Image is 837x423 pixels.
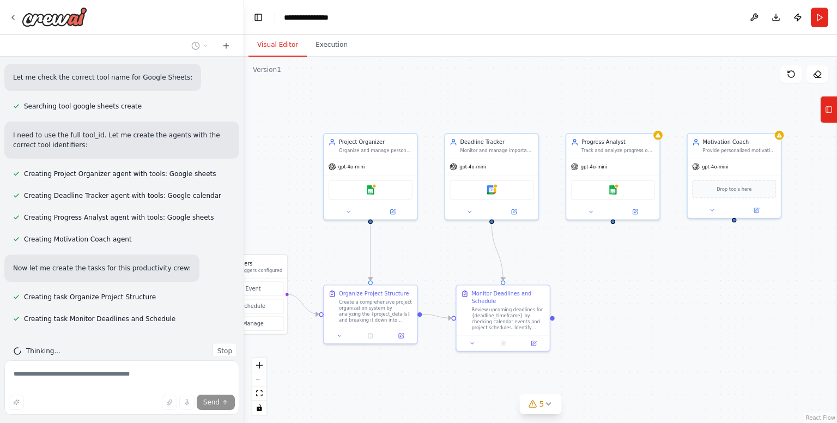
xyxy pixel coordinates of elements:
button: Switch to previous chat [187,39,213,52]
nav: breadcrumb [284,12,338,23]
div: Monitor Deadlines and Schedule [471,290,545,305]
span: gpt-4o-mini [459,164,486,170]
div: Provide personalized motivation and focus strategies by analyzing productivity patterns, offering... [703,147,777,153]
span: Stop [217,347,232,355]
div: Project Organizer [339,138,413,146]
span: gpt-4o-mini [581,164,608,170]
div: Project OrganizerOrganize and manage personal projects by creating structured plans, breaking dow... [323,133,418,220]
img: Google sheets [608,185,617,195]
span: Schedule [241,303,265,310]
span: Creating Deadline Tracker agent with tools: Google calendar [24,191,221,200]
g: Edge from triggers to 4f9f184d-723a-4179-83c5-7568431b291c [287,290,319,318]
div: Organize Project Structure [339,290,409,298]
button: Click to speak your automation idea [179,395,195,410]
g: Edge from 014f25cf-5123-4e8f-b67f-3a4645aacad1 to 241c976c-88f4-4b0d-bcb0-bb990a8975b9 [488,223,507,280]
div: Progress Analyst [581,138,655,146]
h3: Triggers [232,259,283,267]
p: Let me check the correct tool name for Google Sheets: [13,72,192,82]
div: Progress AnalystTrack and analyze progress on personal goals by monitoring completion rates, iden... [566,133,660,220]
button: Open in side panel [735,206,778,215]
span: Creating Project Organizer agent with tools: Google sheets [24,170,216,178]
button: Manage [213,317,284,331]
span: Thinking... [26,347,60,355]
button: Schedule [213,299,284,313]
span: gpt-4o-mini [338,164,365,170]
span: Creating Progress Analyst agent with tools: Google sheets [24,213,214,222]
div: Organize and manage personal projects by creating structured plans, breaking down complex project... [339,147,413,153]
div: React Flow controls [252,358,266,415]
button: 5 [520,394,562,414]
button: Stop [213,343,237,359]
p: No triggers configured [232,267,283,273]
span: Drop tools here [717,185,751,193]
span: 5 [539,398,544,409]
button: Hide left sidebar [251,10,266,25]
span: Event [246,285,261,293]
button: Open in side panel [614,207,657,216]
span: gpt-4o-mini [702,164,729,170]
button: Send [197,395,235,410]
button: Visual Editor [248,34,307,57]
div: Motivation Coach [703,138,777,146]
span: Creating task Monitor Deadlines and Schedule [24,315,175,323]
div: Deadline Tracker [460,138,534,146]
span: Searching tool google sheets create [24,102,142,111]
div: Review upcoming deadlines for {deadline_timeframe} by checking calendar events and project schedu... [471,306,545,330]
img: Google calendar [487,185,496,195]
span: Send [203,398,220,407]
button: Upload files [162,395,177,410]
button: zoom in [252,358,266,372]
span: Creating task Organize Project Structure [24,293,156,301]
div: Deadline TrackerMonitor and manage important deadlines by tracking upcoming due dates, setting up... [444,133,539,220]
div: Monitor and manage important deadlines by tracking upcoming due dates, setting up reminders, and ... [460,147,534,153]
p: Now let me create the tasks for this productivity crew: [13,263,191,273]
div: TriggersNo triggers configuredEventScheduleManage [209,255,288,335]
img: Logo [22,7,87,27]
p: I need to use the full tool_id. Let me create the agents with the correct tool identifiers: [13,130,231,150]
div: Organize Project StructureCreate a comprehensive project organization system by analyzing the {pr... [323,285,418,344]
button: Event [213,282,284,296]
button: zoom out [252,372,266,386]
button: No output available [354,331,386,341]
div: Create a comprehensive project organization system by analyzing the {project_details} and breakin... [339,299,413,324]
button: No output available [487,339,519,348]
button: Start a new chat [217,39,235,52]
span: Manage [242,320,264,328]
div: Version 1 [253,65,281,74]
button: Open in side panel [520,339,547,348]
div: Motivation CoachProvide personalized motivation and focus strategies by analyzing productivity pa... [687,133,781,219]
div: Monitor Deadlines and ScheduleReview upcoming deadlines for {deadline_timeframe} by checking cale... [456,285,550,352]
a: React Flow attribution [806,415,835,421]
g: Edge from 4f9f184d-723a-4179-83c5-7568431b291c to 241c976c-88f4-4b0d-bcb0-bb990a8975b9 [422,310,452,322]
button: toggle interactivity [252,401,266,415]
div: Track and analyze progress on personal goals by monitoring completion rates, identifying patterns... [581,147,655,153]
button: Open in side panel [493,207,536,216]
button: fit view [252,386,266,401]
span: Creating Motivation Coach agent [24,235,132,244]
button: Execution [307,34,356,57]
button: Open in side panel [371,207,414,216]
button: Open in side panel [388,331,414,341]
button: Improve this prompt [9,395,24,410]
img: Google sheets [366,185,375,195]
g: Edge from 41df4018-5914-4cac-a25c-535023edc8dd to 4f9f184d-723a-4179-83c5-7568431b291c [367,223,374,280]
